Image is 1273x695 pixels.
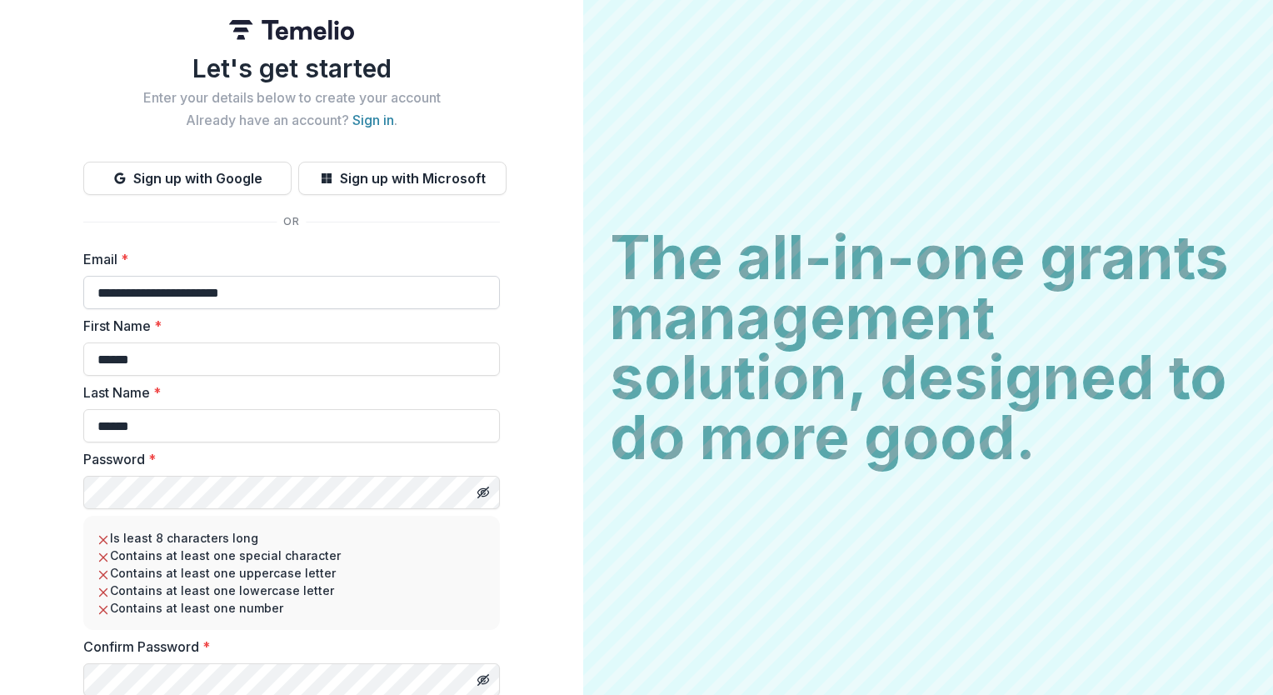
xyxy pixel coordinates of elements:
[470,667,497,693] button: Toggle password visibility
[298,162,507,195] button: Sign up with Microsoft
[83,637,490,657] label: Confirm Password
[83,316,490,336] label: First Name
[83,449,490,469] label: Password
[97,582,487,599] li: Contains at least one lowercase letter
[83,112,500,128] h2: Already have an account? .
[83,382,490,402] label: Last Name
[83,249,490,269] label: Email
[83,162,292,195] button: Sign up with Google
[229,20,354,40] img: Temelio
[97,599,487,617] li: Contains at least one number
[97,529,487,547] li: Is least 8 characters long
[97,564,487,582] li: Contains at least one uppercase letter
[352,112,394,128] a: Sign in
[83,90,500,106] h2: Enter your details below to create your account
[470,479,497,506] button: Toggle password visibility
[83,53,500,83] h1: Let's get started
[97,547,487,564] li: Contains at least one special character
